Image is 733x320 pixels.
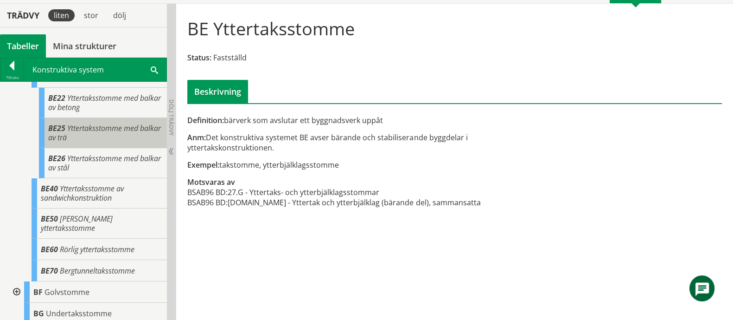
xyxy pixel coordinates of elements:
[46,34,123,58] a: Mina strukturer
[2,10,45,20] div: Trädvy
[41,183,58,194] span: BE40
[187,80,248,103] div: Beskrivning
[108,9,132,21] div: dölj
[187,132,206,143] span: Anm:
[48,93,65,103] span: BE22
[41,214,58,224] span: BE50
[33,287,43,297] span: BF
[151,65,158,74] span: Sök i tabellen
[48,153,65,163] span: BE26
[41,266,58,276] span: BE70
[41,244,58,255] span: BE60
[24,58,166,81] div: Konstruktiva system
[41,183,124,203] span: Yttertaksstomme av sandwichkonstruktion
[228,187,480,197] td: 27.G - Yttertaks- och ytterbjälklagsstommar
[41,214,113,233] span: [PERSON_NAME] yttertaksstomme
[48,123,161,143] span: Yttertaksstomme med balkar av trä
[167,99,175,136] span: Dölj trädvy
[187,160,219,170] span: Exempel:
[187,18,355,39] h1: BE Yttertaksstomme
[48,9,75,21] div: liten
[78,9,104,21] div: stor
[33,308,44,319] span: BG
[46,308,112,319] span: Undertaksstomme
[228,197,480,208] td: [DOMAIN_NAME] - Yttertak och ytterbjälklag (bärande del), sammansatta
[187,52,211,63] span: Status:
[45,287,89,297] span: Golvstomme
[187,187,228,197] td: BSAB96 BD:
[48,93,161,112] span: Yttertaksstomme med balkar av betong
[0,74,24,81] div: Tillbaka
[213,52,247,63] span: Fastställd
[187,132,539,153] div: Det konstruktiva systemet BE avser bärande och stabiliserande byggdelar i yttertakskonstruktionen.
[48,123,65,133] span: BE25
[187,115,539,125] div: bärverk som avslutar ett byggnadsverk uppåt
[187,160,539,170] div: takstomme, ytterbjälklagsstomme
[60,244,134,255] span: Rörlig yttertaksstomme
[187,115,224,125] span: Definition:
[48,153,161,173] span: Yttertaksstomme med balkar av stål
[187,177,235,187] span: Motsvaras av
[187,197,228,208] td: BSAB96 BD:
[60,266,135,276] span: Bergtunneltaksstomme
